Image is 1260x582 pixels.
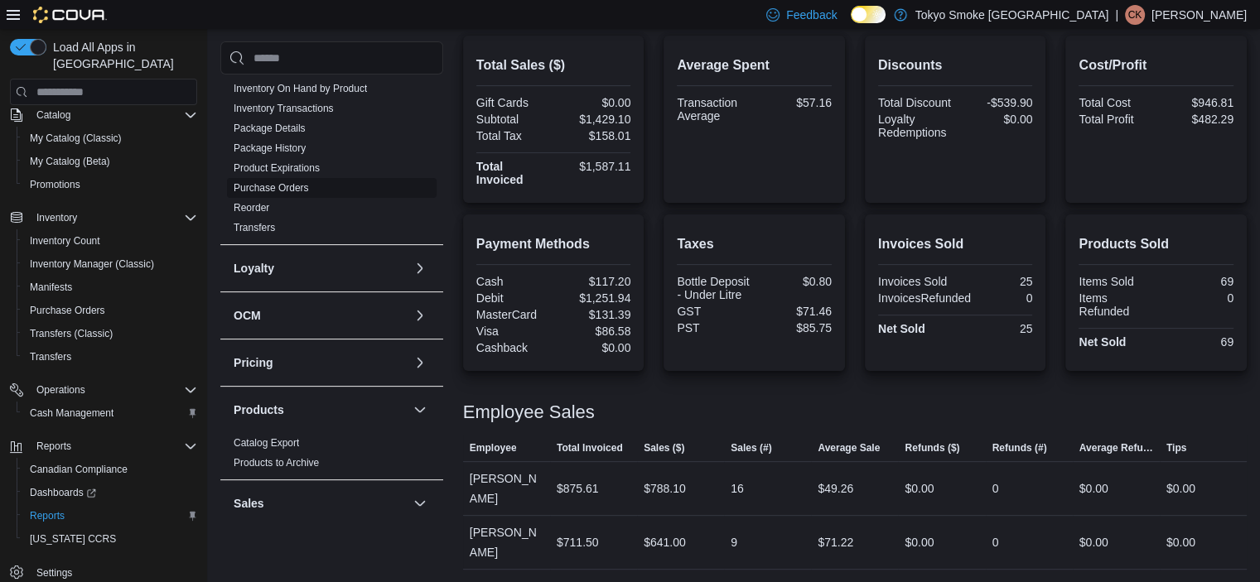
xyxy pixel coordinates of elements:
button: Promotions [17,173,204,196]
div: $0.80 [758,275,832,288]
div: 0 [978,291,1032,305]
a: Product Expirations [234,162,320,174]
span: Refunds ($) [905,441,959,455]
a: Transfers (Classic) [23,324,119,344]
button: Pricing [410,353,430,373]
span: Reorder [234,201,269,214]
div: $117.20 [557,275,630,288]
span: Inventory [36,211,77,224]
button: Inventory [3,206,204,229]
span: Purchase Orders [30,304,105,317]
span: Catalog Export [234,436,299,450]
div: 16 [731,479,744,498]
span: Tips [1166,441,1186,455]
div: $71.22 [818,532,853,552]
button: Loyalty [234,260,407,277]
span: Canadian Compliance [30,463,128,476]
div: $0.00 [905,479,934,498]
a: Reports [23,506,71,526]
a: Transfers [234,222,275,233]
div: $0.00 [557,341,630,354]
div: Total Profit [1079,113,1152,126]
div: Total Discount [878,96,952,109]
div: Total Tax [476,129,550,142]
div: $1,587.11 [557,160,630,173]
span: Package History [234,142,306,155]
button: Products [234,402,407,418]
span: Inventory On Hand by Product [234,82,367,95]
input: Dark Mode [851,6,886,23]
span: Dashboards [23,483,197,503]
button: Inventory Manager (Classic) [17,253,204,276]
span: Dashboards [30,486,96,499]
span: Inventory Manager (Classic) [23,254,197,274]
span: Manifests [23,277,197,297]
a: Manifests [23,277,79,297]
p: | [1115,5,1118,25]
div: -$539.90 [958,96,1032,109]
button: Transfers [17,345,204,368]
a: Package History [234,142,306,154]
span: Total Invoiced [557,441,623,455]
div: 69 [1160,335,1233,349]
div: 0 [992,532,999,552]
div: $0.00 [1079,532,1108,552]
div: $0.00 [1166,479,1195,498]
a: Dashboards [23,483,103,503]
span: Catalog [36,108,70,122]
a: Promotions [23,175,87,195]
button: [US_STATE] CCRS [17,527,204,551]
div: 9 [731,532,737,552]
a: Cash Management [23,403,120,423]
a: My Catalog (Beta) [23,152,117,171]
button: Sales [410,493,430,513]
div: $946.81 [1160,96,1233,109]
a: Products to Archive [234,457,319,469]
button: Pricing [234,354,407,371]
div: $711.50 [557,532,599,552]
h3: Pricing [234,354,273,371]
div: $0.00 [905,532,934,552]
button: Canadian Compliance [17,458,204,481]
span: Package Details [234,122,306,135]
h3: OCM [234,307,261,324]
h2: Payment Methods [476,234,631,254]
div: $158.01 [557,129,630,142]
span: Settings [36,566,72,580]
button: My Catalog (Classic) [17,127,204,150]
span: Average Sale [818,441,880,455]
span: Transfers (Classic) [23,324,197,344]
strong: Net Sold [1079,335,1126,349]
a: Inventory On Hand by Product [234,83,367,94]
span: Reports [30,436,197,456]
div: 25 [958,322,1032,335]
div: Items Sold [1079,275,1152,288]
span: Inventory Count [30,234,100,248]
button: My Catalog (Beta) [17,150,204,173]
button: Catalog [30,105,77,125]
h3: Employee Sales [463,402,595,422]
button: OCM [234,307,407,324]
span: CK [1128,5,1142,25]
h3: Loyalty [234,260,274,277]
div: $1,251.94 [557,291,630,305]
div: Items Refunded [1079,291,1152,318]
button: Loyalty [410,258,430,278]
div: Visa [476,325,550,338]
button: Reports [3,435,204,458]
span: Transfers [30,350,71,363]
strong: Total Invoiced [476,160,524,186]
h2: Discounts [878,55,1033,75]
div: Transaction Average [677,96,751,123]
span: Purchase Orders [234,181,309,195]
div: Loyalty Redemptions [878,113,952,139]
div: $0.00 [958,113,1032,126]
div: $0.00 [557,96,630,109]
a: Dashboards [17,481,204,504]
div: 69 [1160,275,1233,288]
div: Curtis Kay-Lassels [1125,5,1145,25]
div: [PERSON_NAME] [463,462,550,515]
div: $788.10 [644,479,686,498]
div: $85.75 [758,321,832,334]
span: My Catalog (Classic) [30,132,122,145]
